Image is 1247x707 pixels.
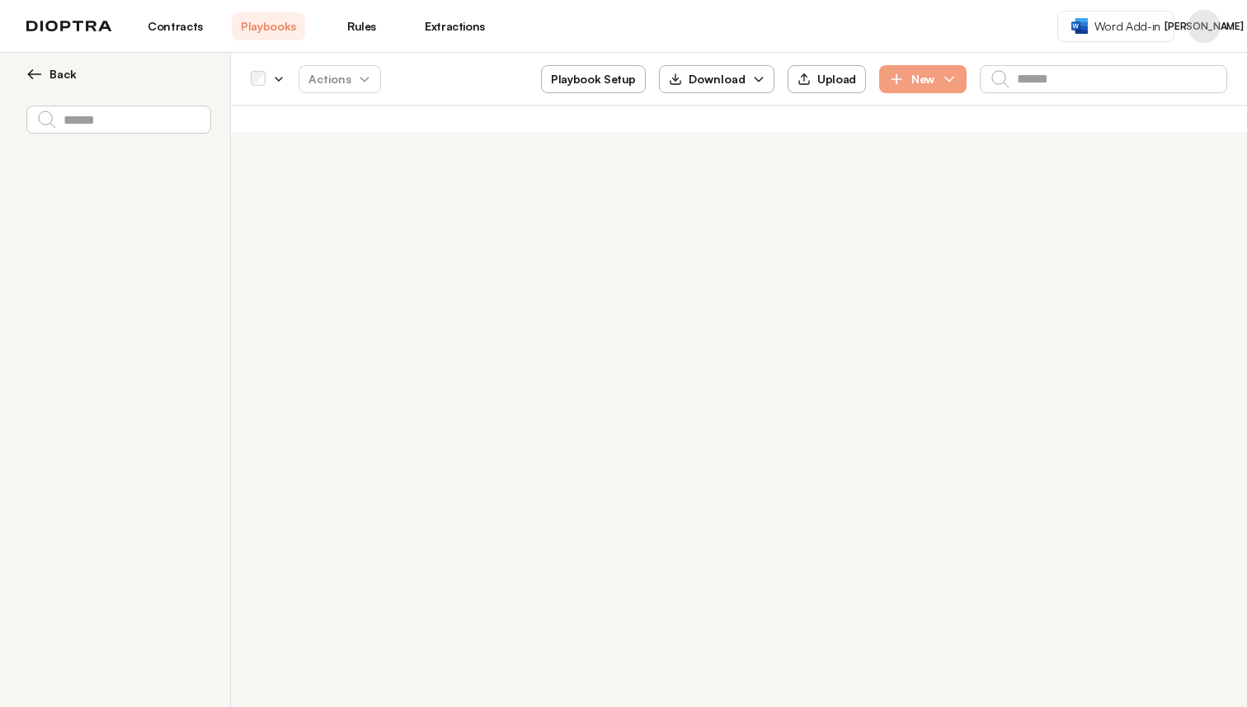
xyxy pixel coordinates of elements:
div: Jacques Arnoux [1188,10,1221,43]
span: Back [49,66,77,82]
img: word [1071,18,1088,34]
img: left arrow [26,66,43,82]
span: Word Add-in [1094,18,1160,35]
a: Contracts [139,12,212,40]
div: Download [669,71,746,87]
a: Playbooks [232,12,305,40]
span: Actions [295,64,384,94]
button: Playbook Setup [541,65,646,93]
a: Extractions [418,12,492,40]
button: Back [26,66,210,82]
a: Word Add-in [1057,11,1174,42]
button: Actions [299,65,381,93]
a: Rules [325,12,398,40]
div: Upload [798,72,856,87]
button: Download [659,65,774,93]
button: Upload [788,65,866,93]
div: Select all [251,72,266,87]
button: New [879,65,967,93]
img: logo [26,21,112,32]
span: [PERSON_NAME] [1165,20,1243,33]
button: Profile menu [1188,10,1221,43]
